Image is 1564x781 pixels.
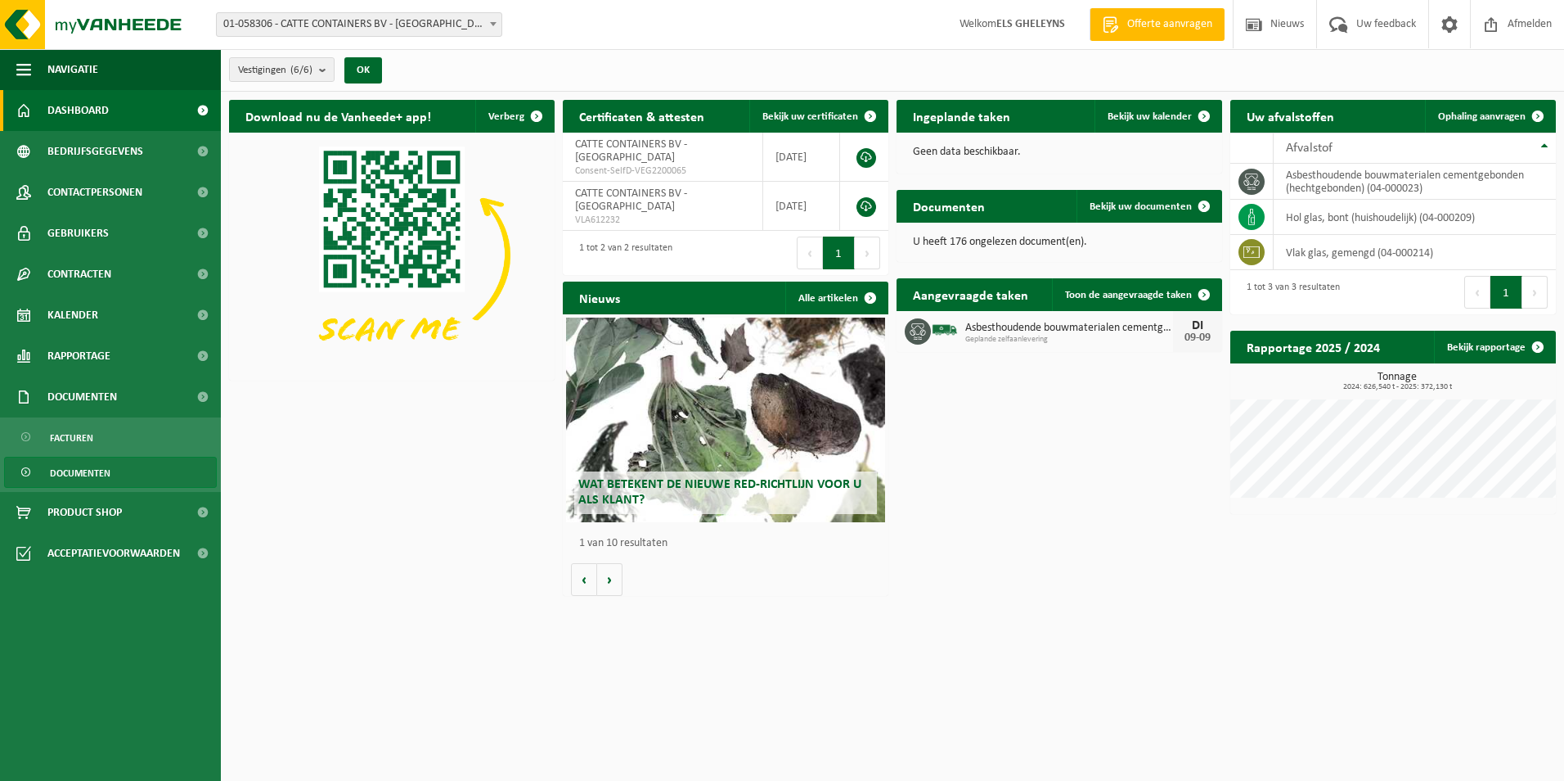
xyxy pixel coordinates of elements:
a: Documenten [4,457,217,488]
a: Bekijk uw certificaten [749,100,887,133]
a: Wat betekent de nieuwe RED-richtlijn voor u als klant? [566,318,885,522]
h2: Rapportage 2025 / 2024 [1230,331,1396,363]
td: [DATE] [763,133,840,182]
span: Dashboard [47,90,109,131]
span: Offerte aanvragen [1123,16,1216,33]
h2: Ingeplande taken [897,100,1027,132]
a: Bekijk uw kalender [1094,100,1220,133]
h2: Uw afvalstoffen [1230,100,1351,132]
td: [DATE] [763,182,840,231]
a: Toon de aangevraagde taken [1052,278,1220,311]
span: CATTE CONTAINERS BV - [GEOGRAPHIC_DATA] [575,138,687,164]
button: Vestigingen(6/6) [229,57,335,82]
span: Facturen [50,422,93,454]
a: Facturen [4,422,217,453]
button: OK [344,57,382,84]
span: Documenten [47,377,117,418]
button: Previous [1464,276,1490,309]
img: BL-SO-LV [931,316,959,344]
span: Bekijk uw certificaten [762,111,858,122]
span: Bedrijfsgegevens [47,131,143,172]
div: 09-09 [1181,332,1214,344]
button: Next [1522,276,1548,309]
button: Previous [797,237,823,269]
h2: Nieuws [563,282,636,314]
button: Volgende [597,563,622,596]
span: 2024: 626,540 t - 2025: 372,130 t [1238,383,1556,391]
img: Download de VHEPlus App [229,133,555,377]
span: Vestigingen [238,58,312,83]
td: asbesthoudende bouwmaterialen cementgebonden (hechtgebonden) (04-000023) [1274,164,1556,200]
span: Wat betekent de nieuwe RED-richtlijn voor u als klant? [578,478,861,507]
h2: Certificaten & attesten [563,100,721,132]
button: Next [855,237,880,269]
span: CATTE CONTAINERS BV - [GEOGRAPHIC_DATA] [575,187,687,213]
span: Asbesthoudende bouwmaterialen cementgebonden (hechtgebonden) [965,322,1173,335]
span: Gebruikers [47,213,109,254]
a: Ophaling aanvragen [1425,100,1554,133]
div: 1 tot 3 van 3 resultaten [1238,274,1340,310]
h2: Aangevraagde taken [897,278,1045,310]
span: 01-058306 - CATTE CONTAINERS BV - OUDENAARDE [217,13,501,36]
span: Toon de aangevraagde taken [1065,290,1192,300]
td: hol glas, bont (huishoudelijk) (04-000209) [1274,200,1556,235]
span: VLA612232 [575,214,750,227]
h2: Download nu de Vanheede+ app! [229,100,447,132]
div: 1 tot 2 van 2 resultaten [571,235,672,271]
span: Contracten [47,254,111,295]
span: Product Shop [47,492,122,533]
p: 1 van 10 resultaten [579,538,880,549]
button: 1 [1490,276,1522,309]
span: Ophaling aanvragen [1438,111,1526,122]
span: Bekijk uw kalender [1108,111,1192,122]
span: Navigatie [47,49,98,90]
span: Afvalstof [1286,142,1333,155]
button: 1 [823,237,855,269]
span: Rapportage [47,336,110,377]
span: Consent-SelfD-VEG2200065 [575,165,750,178]
h2: Documenten [897,190,1001,222]
td: vlak glas, gemengd (04-000214) [1274,235,1556,270]
strong: ELS GHELEYNS [996,18,1065,30]
count: (6/6) [290,65,312,75]
span: 01-058306 - CATTE CONTAINERS BV - OUDENAARDE [216,12,502,37]
button: Verberg [475,100,553,133]
span: Contactpersonen [47,172,142,213]
p: Geen data beschikbaar. [913,147,1206,158]
span: Kalender [47,295,98,336]
a: Offerte aanvragen [1090,8,1225,41]
p: U heeft 176 ongelezen document(en). [913,237,1206,248]
a: Bekijk rapportage [1434,331,1554,363]
a: Alle artikelen [785,282,887,314]
span: Documenten [50,458,110,489]
span: Geplande zelfaanlevering [965,335,1173,345]
span: Bekijk uw documenten [1090,201,1192,212]
span: Acceptatievoorwaarden [47,533,180,574]
div: DI [1181,319,1214,332]
a: Bekijk uw documenten [1076,190,1220,223]
span: Verberg [488,111,524,122]
h3: Tonnage [1238,372,1556,391]
button: Vorige [571,563,597,596]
